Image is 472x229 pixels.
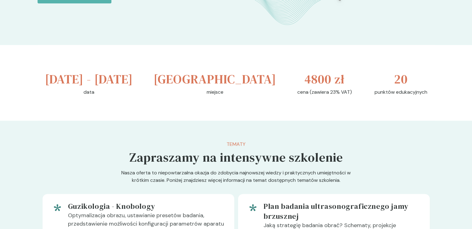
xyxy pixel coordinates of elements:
[297,88,352,96] p: cena (zawiera 23% VAT)
[83,88,94,96] p: data
[207,88,223,96] p: miejsce
[129,141,343,148] p: Tematy
[117,169,355,194] p: Nasza oferta to niepowtarzalna okazja do zdobycia najnowszej wiedzy i praktycznych umiejętności w...
[45,70,133,88] h3: [DATE] - [DATE]
[68,201,224,211] h5: Guzikologia - Knobology
[154,70,276,88] h3: [GEOGRAPHIC_DATA]
[375,88,427,96] p: punktów edukacyjnych
[263,201,420,221] h5: Plan badania ultrasonograficznego jamy brzusznej
[129,148,343,167] h5: Zapraszamy na intensywne szkolenie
